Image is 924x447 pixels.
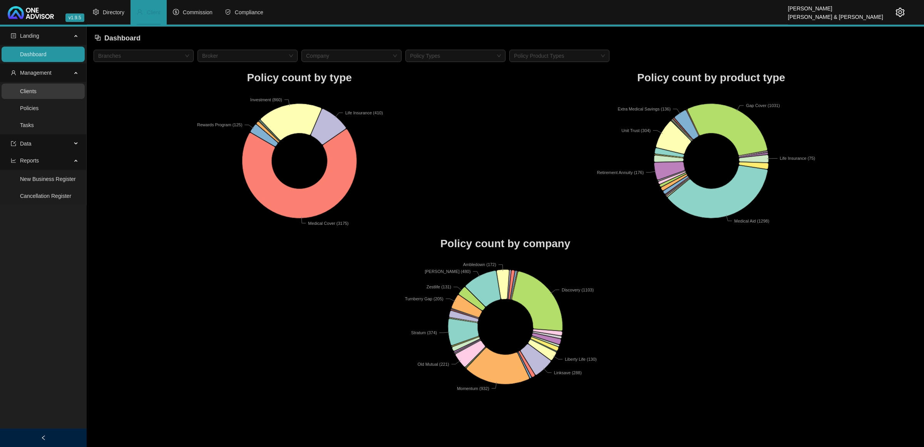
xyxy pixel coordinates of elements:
text: Stratum (374) [411,330,437,335]
text: Rewards Program (125) [197,122,242,127]
text: Medical Aid (1298) [734,218,769,223]
span: block [94,34,101,41]
span: Reports [20,157,39,164]
a: Tasks [20,122,34,128]
text: Life Insurance (75) [780,156,815,161]
span: dollar [173,9,179,15]
h1: Policy count by type [94,69,506,86]
span: safety [225,9,231,15]
a: Cancellation Register [20,193,71,199]
h1: Policy count by company [94,235,917,252]
text: Investment (860) [250,97,282,102]
span: Compliance [235,9,263,15]
span: Dashboard [104,34,141,42]
span: left [41,435,46,440]
span: setting [896,8,905,17]
text: [PERSON_NAME] (480) [425,269,470,274]
text: Zestlife (131) [427,285,451,289]
span: profile [11,33,16,39]
img: 2df55531c6924b55f21c4cf5d4484680-logo-light.svg [8,6,54,19]
text: Linksave (288) [554,370,582,375]
span: Client [147,9,161,15]
span: Landing [20,33,39,39]
text: Discovery (1103) [562,288,594,292]
text: Retirement Annuity (176) [597,170,644,174]
text: Gap Cover (1031) [746,103,780,108]
span: user [11,70,16,75]
text: Unit Trust (304) [621,128,651,132]
text: Old Mutual (221) [418,362,449,367]
span: Data [20,141,32,147]
span: setting [93,9,99,15]
text: Liberty Life (130) [565,357,597,362]
span: Directory [103,9,124,15]
a: Dashboard [20,51,47,57]
text: Ambledown (172) [463,262,496,267]
span: line-chart [11,158,16,163]
a: Policies [20,105,38,111]
text: Momentum (932) [457,386,489,391]
text: Medical Cover (3175) [308,221,348,225]
text: Turnberry Gap (205) [405,296,444,301]
div: [PERSON_NAME] [788,2,883,10]
span: import [11,141,16,146]
span: user [137,9,143,15]
span: Management [20,70,52,76]
a: Clients [20,88,37,94]
text: Extra Medical Savings (136) [618,107,671,111]
span: v1.9.5 [65,13,84,22]
span: Commission [183,9,213,15]
h1: Policy count by product type [506,69,917,86]
a: New Business Register [20,176,76,182]
div: [PERSON_NAME] & [PERSON_NAME] [788,10,883,19]
text: Life Insurance (410) [345,110,383,115]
